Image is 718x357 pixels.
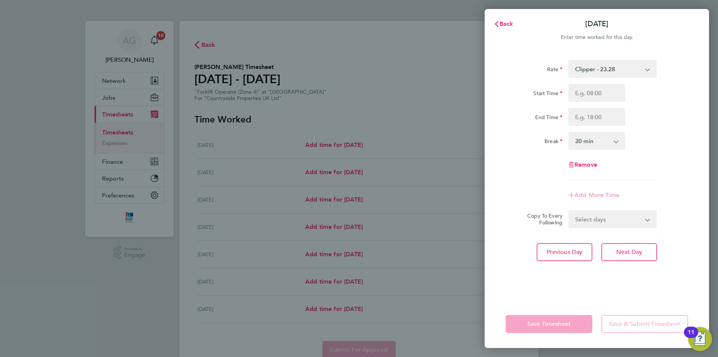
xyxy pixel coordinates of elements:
[486,16,521,31] button: Back
[547,66,562,75] label: Rate
[688,327,712,351] button: Open Resource Center, 11 new notifications
[485,33,709,42] div: Enter time worked for this day.
[544,138,562,147] label: Break
[521,212,562,226] label: Copy To Every Following
[585,19,608,29] p: [DATE]
[568,108,625,126] input: E.g. 18:00
[568,162,597,168] button: Remove
[500,20,513,27] span: Back
[601,243,657,261] button: Next Day
[547,248,583,256] span: Previous Day
[574,161,597,168] span: Remove
[533,90,562,99] label: Start Time
[568,84,625,102] input: E.g. 08:00
[616,248,642,256] span: Next Day
[688,332,694,342] div: 11
[535,114,562,123] label: End Time
[537,243,592,261] button: Previous Day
